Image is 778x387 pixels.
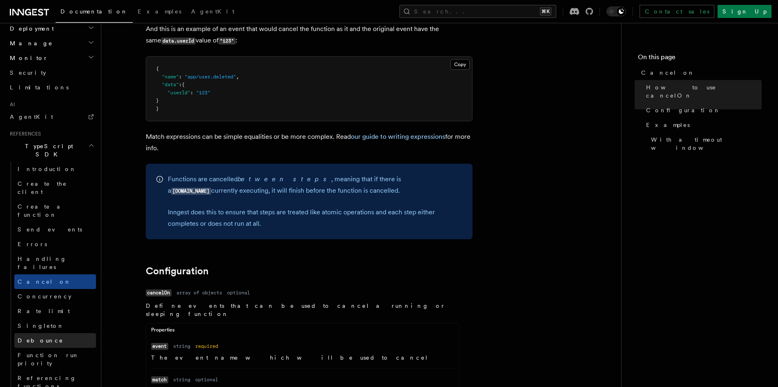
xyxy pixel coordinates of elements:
[162,74,179,80] span: "name"
[643,118,762,132] a: Examples
[14,251,96,274] a: Handling failures
[218,38,236,44] code: "123"
[167,90,190,96] span: "userId"
[162,82,179,87] span: "data"
[156,98,159,103] span: }
[179,74,182,80] span: :
[646,83,762,100] span: How to use cancelOn
[227,289,250,296] dd: optional
[638,52,762,65] h4: On this page
[191,8,234,15] span: AgentKit
[641,69,695,77] span: Cancel on
[146,289,172,296] code: cancelOn
[7,54,48,62] span: Monitor
[18,166,76,172] span: Introduction
[151,376,168,383] code: match
[7,39,53,47] span: Manage
[10,69,46,76] span: Security
[14,348,96,371] a: Function run priority
[18,241,47,247] span: Errors
[7,109,96,124] a: AgentKit
[10,113,53,120] span: AgentKit
[236,74,239,80] span: ,
[14,304,96,318] a: Rate limit
[18,256,67,270] span: Handling failures
[7,80,96,95] a: Limitations
[60,8,128,15] span: Documentation
[14,289,96,304] a: Concurrency
[182,82,185,87] span: {
[18,308,70,314] span: Rate limit
[10,84,69,91] span: Limitations
[138,8,181,15] span: Examples
[643,80,762,103] a: How to use cancelOn
[146,265,209,277] a: Configuration
[238,175,331,183] em: between steps
[14,176,96,199] a: Create the client
[133,2,186,22] a: Examples
[14,318,96,333] a: Singleton
[176,289,222,296] dd: array of objects
[351,133,445,140] a: our guide to writing expressions
[18,278,71,285] span: Cancel on
[718,5,771,18] a: Sign Up
[196,90,210,96] span: "123"
[646,106,720,114] span: Configuration
[186,2,239,22] a: AgentKit
[156,106,159,111] span: }
[18,352,79,367] span: Function run priority
[18,203,66,218] span: Create a function
[18,180,67,195] span: Create the client
[146,23,473,47] p: And this is an example of an event that would cancel the function as it and the original event ha...
[185,74,236,80] span: "app/user.deleted"
[18,337,63,344] span: Debounce
[179,82,182,87] span: :
[14,333,96,348] a: Debounce
[195,343,218,349] dd: required
[7,21,96,36] button: Deployment
[7,142,88,158] span: TypeScript SDK
[168,173,463,197] p: Functions are cancelled , meaning that if there is a currently executing, it will finish before t...
[146,131,473,154] p: Match expressions can be simple equalities or be more complex. Read for more info.
[14,162,96,176] a: Introduction
[151,354,454,362] p: The event name which will be used to cancel
[151,343,168,350] code: event
[14,222,96,237] a: Send events
[399,5,556,18] button: Search...⌘K
[14,199,96,222] a: Create a function
[648,132,762,155] a: With a timeout window
[18,226,82,233] span: Send events
[7,139,96,162] button: TypeScript SDK
[640,5,714,18] a: Contact sales
[14,237,96,251] a: Errors
[190,90,193,96] span: :
[7,36,96,51] button: Manage
[146,302,459,318] p: Define events that can be used to cancel a running or sleeping function
[646,121,690,129] span: Examples
[7,101,15,108] span: AI
[7,65,96,80] a: Security
[156,66,159,71] span: {
[146,327,459,337] div: Properties
[171,188,211,195] code: [DOMAIN_NAME]
[14,274,96,289] a: Cancel on
[643,103,762,118] a: Configuration
[173,376,190,383] dd: string
[56,2,133,23] a: Documentation
[638,65,762,80] a: Cancel on
[195,376,218,383] dd: optional
[7,51,96,65] button: Monitor
[18,293,71,300] span: Concurrency
[450,59,470,70] button: Copy
[173,343,190,349] dd: string
[606,7,626,16] button: Toggle dark mode
[540,7,551,16] kbd: ⌘K
[7,24,54,33] span: Deployment
[651,136,762,152] span: With a timeout window
[7,131,41,137] span: References
[168,207,463,229] p: Inngest does this to ensure that steps are treated like atomic operations and each step either co...
[18,322,64,329] span: Singleton
[161,38,196,44] code: data.userId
